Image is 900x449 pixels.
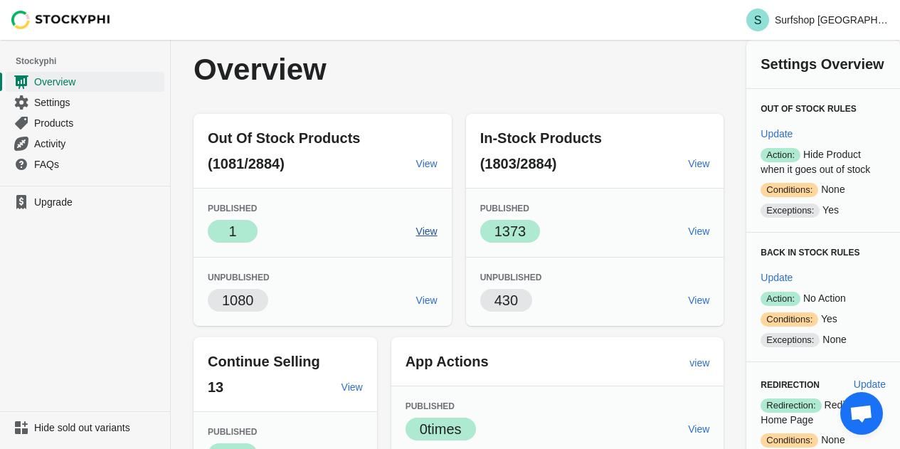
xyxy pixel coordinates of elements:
span: View [688,226,709,237]
span: View [688,158,709,169]
span: View [416,226,438,237]
span: 1080 [222,292,254,308]
text: S [754,14,762,26]
a: View [336,374,369,400]
p: Hide Product when it goes out of stock [761,147,886,176]
a: Activity [6,133,164,154]
p: None [761,433,886,448]
span: In-Stock Products [480,130,602,146]
button: Update [755,265,798,290]
a: View [682,416,715,442]
span: Unpublished [480,273,542,282]
a: Products [6,112,164,133]
span: Stockyphi [16,54,170,68]
span: Conditions: [761,183,818,197]
span: Conditions: [761,312,818,327]
a: View [411,218,443,244]
span: 1 [228,223,236,239]
span: Update [761,272,793,283]
h3: Back in Stock Rules [761,247,886,258]
span: Action: [761,148,800,162]
span: Conditions: [761,433,818,448]
a: View [411,151,443,176]
span: Published [208,427,257,437]
p: No Action [761,291,886,306]
span: Continue Selling [208,354,320,369]
span: Action: [761,292,800,306]
a: Hide sold out variants [6,418,164,438]
span: Published [480,204,529,213]
a: FAQs [6,154,164,174]
span: Activity [34,137,162,151]
p: Yes [761,203,886,218]
span: Settings [34,95,162,110]
span: Exceptions: [761,333,820,347]
h3: Redirection [761,379,842,391]
span: Update [854,379,886,390]
span: FAQs [34,157,162,171]
a: View [682,151,715,176]
a: View [682,287,715,313]
span: Unpublished [208,273,270,282]
img: Stockyphi [11,11,111,29]
span: 0 times [420,421,462,437]
p: Surfshop [GEOGRAPHIC_DATA] [775,14,889,26]
button: Update [848,371,891,397]
span: Upgrade [34,195,162,209]
a: Settings [6,92,164,112]
span: Published [406,401,455,411]
button: Avatar with initials SSurfshop [GEOGRAPHIC_DATA] [741,6,894,34]
a: view [684,350,715,376]
p: Overview [194,54,519,85]
span: Avatar with initials S [746,9,769,31]
span: View [342,381,363,393]
a: Upgrade [6,192,164,212]
span: 1373 [494,223,526,239]
span: Redirection: [761,398,821,413]
a: View [411,287,443,313]
span: View [688,295,709,306]
span: view [689,357,709,369]
span: Overview [34,75,162,89]
span: (1081/2884) [208,156,285,171]
span: Hide sold out variants [34,421,162,435]
span: View [416,158,438,169]
a: View [682,218,715,244]
span: (1803/2884) [480,156,557,171]
span: Published [208,204,257,213]
button: Update [755,121,798,147]
h3: Out of Stock Rules [761,103,886,115]
p: Redirect to Home Page [761,398,886,427]
p: 430 [494,290,518,310]
span: Out Of Stock Products [208,130,360,146]
span: View [688,423,709,435]
span: App Actions [406,354,489,369]
a: Open chat [840,392,883,435]
span: 13 [208,379,223,395]
p: Yes [761,312,886,327]
p: None [761,182,886,197]
a: Overview [6,71,164,92]
span: Exceptions: [761,204,820,218]
p: None [761,332,886,347]
span: Products [34,116,162,130]
span: Settings Overview [761,56,884,72]
span: View [416,295,438,306]
span: Update [761,128,793,139]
